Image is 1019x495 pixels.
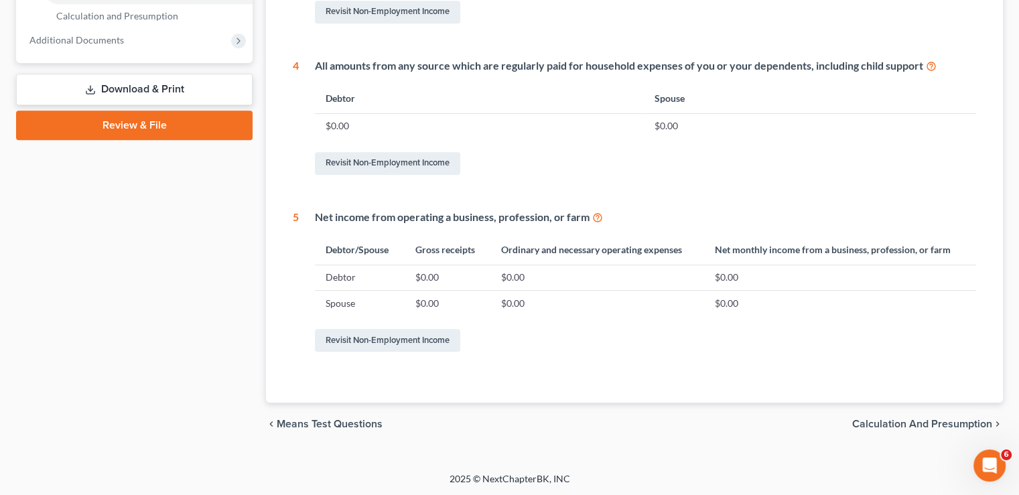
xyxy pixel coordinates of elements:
[315,236,404,265] th: Debtor/Spouse
[490,265,703,290] td: $0.00
[852,419,1003,429] button: Calculation and Presumption chevron_right
[490,291,703,316] td: $0.00
[315,1,460,23] a: Revisit Non-Employment Income
[643,113,976,139] td: $0.00
[852,419,992,429] span: Calculation and Presumption
[277,419,383,429] span: Means Test Questions
[315,113,643,139] td: $0.00
[315,84,643,113] th: Debtor
[29,34,124,46] span: Additional Documents
[704,291,976,316] td: $0.00
[1001,449,1012,460] span: 6
[266,419,277,429] i: chevron_left
[315,210,976,225] div: Net income from operating a business, profession, or farm
[16,111,253,140] a: Review & File
[973,449,1006,482] iframe: Intercom live chat
[405,265,490,290] td: $0.00
[490,236,703,265] th: Ordinary and necessary operating expenses
[992,419,1003,429] i: chevron_right
[315,329,460,352] a: Revisit Non-Employment Income
[704,265,976,290] td: $0.00
[405,236,490,265] th: Gross receipts
[266,419,383,429] button: chevron_left Means Test Questions
[56,10,178,21] span: Calculation and Presumption
[315,152,460,175] a: Revisit Non-Employment Income
[293,210,299,355] div: 5
[46,4,253,28] a: Calculation and Presumption
[315,291,404,316] td: Spouse
[405,291,490,316] td: $0.00
[643,84,976,113] th: Spouse
[293,58,299,178] div: 4
[315,265,404,290] td: Debtor
[315,58,976,74] div: All amounts from any source which are regularly paid for household expenses of you or your depend...
[16,74,253,105] a: Download & Print
[704,236,976,265] th: Net monthly income from a business, profession, or farm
